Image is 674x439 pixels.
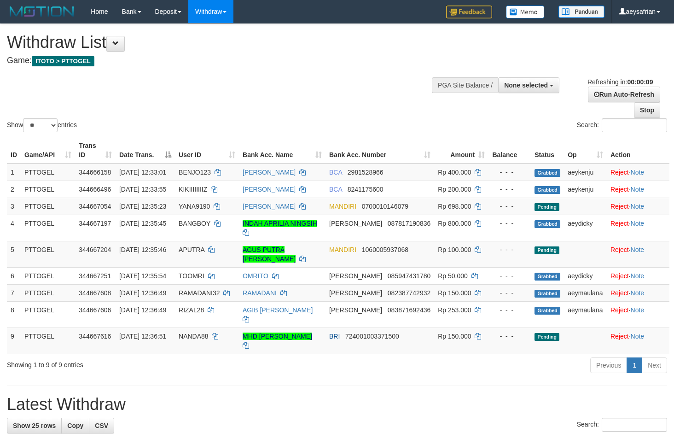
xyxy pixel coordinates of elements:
[239,137,325,164] th: Bank Acc. Name: activate to sort column ascending
[329,289,382,297] span: [PERSON_NAME]
[179,220,210,227] span: BANGBOY
[388,306,430,314] span: Copy 083871692436 to clipboard
[7,357,274,369] div: Showing 1 to 9 of 9 entries
[7,118,77,132] label: Show entries
[607,301,669,328] td: ·
[329,272,382,280] span: [PERSON_NAME]
[504,82,548,89] span: None selected
[610,169,629,176] a: Reject
[21,328,75,354] td: PTTOGEL
[21,241,75,267] td: PTTOGEL
[631,169,645,176] a: Note
[607,198,669,215] td: ·
[607,328,669,354] td: ·
[243,203,296,210] a: [PERSON_NAME]
[67,422,83,429] span: Copy
[488,137,531,164] th: Balance
[506,6,545,18] img: Button%20Memo.svg
[243,272,268,280] a: OMRITO
[329,333,340,340] span: BRI
[438,246,471,253] span: Rp 100.000
[119,203,166,210] span: [DATE] 12:35:23
[329,306,382,314] span: [PERSON_NAME]
[610,272,629,280] a: Reject
[7,5,77,18] img: MOTION_logo.png
[631,203,645,210] a: Note
[179,272,204,280] span: TOOMRI
[79,203,111,210] span: 344667054
[329,169,342,176] span: BCA
[243,220,317,227] a: INDAH APRILIA NINGSIH
[179,306,204,314] span: RIZAL28
[23,118,58,132] select: Showentries
[438,186,471,193] span: Rp 200.000
[243,186,296,193] a: [PERSON_NAME]
[7,56,440,65] h4: Game:
[492,271,527,281] div: - - -
[388,220,430,227] span: Copy 087817190836 to clipboard
[119,289,166,297] span: [DATE] 12:36:49
[79,169,111,176] span: 344666158
[631,333,645,340] a: Note
[607,181,669,198] td: ·
[7,241,21,267] td: 5
[631,220,645,227] a: Note
[564,301,607,328] td: aeymaulana
[21,301,75,328] td: PTTOGEL
[362,246,408,253] span: Copy 1060005937068 to clipboard
[531,137,564,164] th: Status
[7,137,21,164] th: ID
[492,332,527,341] div: - - -
[564,284,607,301] td: aeymaulana
[329,246,356,253] span: MANDIRI
[21,267,75,284] td: PTTOGEL
[21,284,75,301] td: PTTOGEL
[21,215,75,241] td: PTTOGEL
[535,203,559,211] span: Pending
[631,246,645,253] a: Note
[329,220,382,227] span: [PERSON_NAME]
[492,245,527,254] div: - - -
[243,306,313,314] a: AGIB [PERSON_NAME]
[631,306,645,314] a: Note
[564,164,607,181] td: aeykenju
[119,333,166,340] span: [DATE] 12:36:51
[607,267,669,284] td: ·
[564,137,607,164] th: Op: activate to sort column ascending
[7,198,21,215] td: 3
[438,169,471,176] span: Rp 400.000
[79,333,111,340] span: 344667616
[577,418,667,432] label: Search:
[564,181,607,198] td: aeykenju
[79,306,111,314] span: 344667606
[438,272,468,280] span: Rp 50.000
[535,290,560,298] span: Grabbed
[243,333,312,340] a: MHD [PERSON_NAME]
[607,137,669,164] th: Action
[446,6,492,18] img: Feedback.jpg
[602,418,667,432] input: Search:
[492,185,527,194] div: - - -
[492,305,527,315] div: - - -
[610,246,629,253] a: Reject
[564,215,607,241] td: aeydicky
[21,181,75,198] td: PTTOGEL
[588,87,660,102] a: Run Auto-Refresh
[631,289,645,297] a: Note
[587,78,653,86] span: Refreshing in:
[610,289,629,297] a: Reject
[7,33,440,52] h1: Withdraw List
[610,203,629,210] a: Reject
[535,307,560,315] span: Grabbed
[627,78,653,86] strong: 00:00:09
[627,357,642,373] a: 1
[243,169,296,176] a: [PERSON_NAME]
[7,267,21,284] td: 6
[602,118,667,132] input: Search:
[79,272,111,280] span: 344667251
[243,246,296,263] a: AGUS PUTRA [PERSON_NAME]
[243,289,277,297] a: RAMADANI
[607,164,669,181] td: ·
[362,203,408,210] span: Copy 0700010146079 to clipboard
[7,181,21,198] td: 2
